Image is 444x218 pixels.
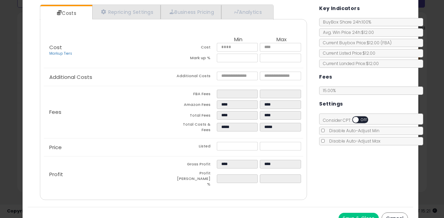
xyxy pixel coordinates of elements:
[319,100,343,108] h5: Settings
[319,50,375,56] span: Current Listed Price: $12.00
[173,100,217,111] td: Amazon Fees
[359,117,370,123] span: OFF
[173,90,217,100] td: FBA Fees
[319,4,360,13] h5: Key Indicators
[381,40,392,46] span: ( FBA )
[326,138,381,144] span: Disable Auto-Adjust Max
[44,45,173,56] p: Cost
[44,172,173,177] p: Profit
[221,5,273,19] a: Analytics
[173,54,217,64] td: Mark up %
[260,37,303,43] th: Max
[319,40,392,46] span: Current Buybox Price:
[319,19,371,25] span: BuyBox Share 24h: 100%
[319,117,377,123] span: Consider CPT:
[173,160,217,171] td: Gross Profit
[49,51,72,56] a: Markup Tiers
[40,6,92,20] a: Costs
[319,73,332,81] h5: Fees
[367,40,392,46] span: $12.00
[173,111,217,122] td: Total Fees
[319,61,379,66] span: Current Landed Price: $12.00
[173,43,217,54] td: Cost
[173,142,217,153] td: Listed
[44,74,173,80] p: Additional Costs
[92,5,161,19] a: Repricing Settings
[44,145,173,150] p: Price
[217,37,260,43] th: Min
[173,122,217,135] td: Total Costs & Fees
[326,128,379,134] span: Disable Auto-Adjust Min
[161,5,221,19] a: Business Pricing
[44,109,173,115] p: Fees
[319,29,374,35] span: Avg. Win Price 24h: $12.00
[173,72,217,82] td: Additional Costs
[173,171,217,189] td: Profit [PERSON_NAME] %
[323,88,336,93] span: 15.00 %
